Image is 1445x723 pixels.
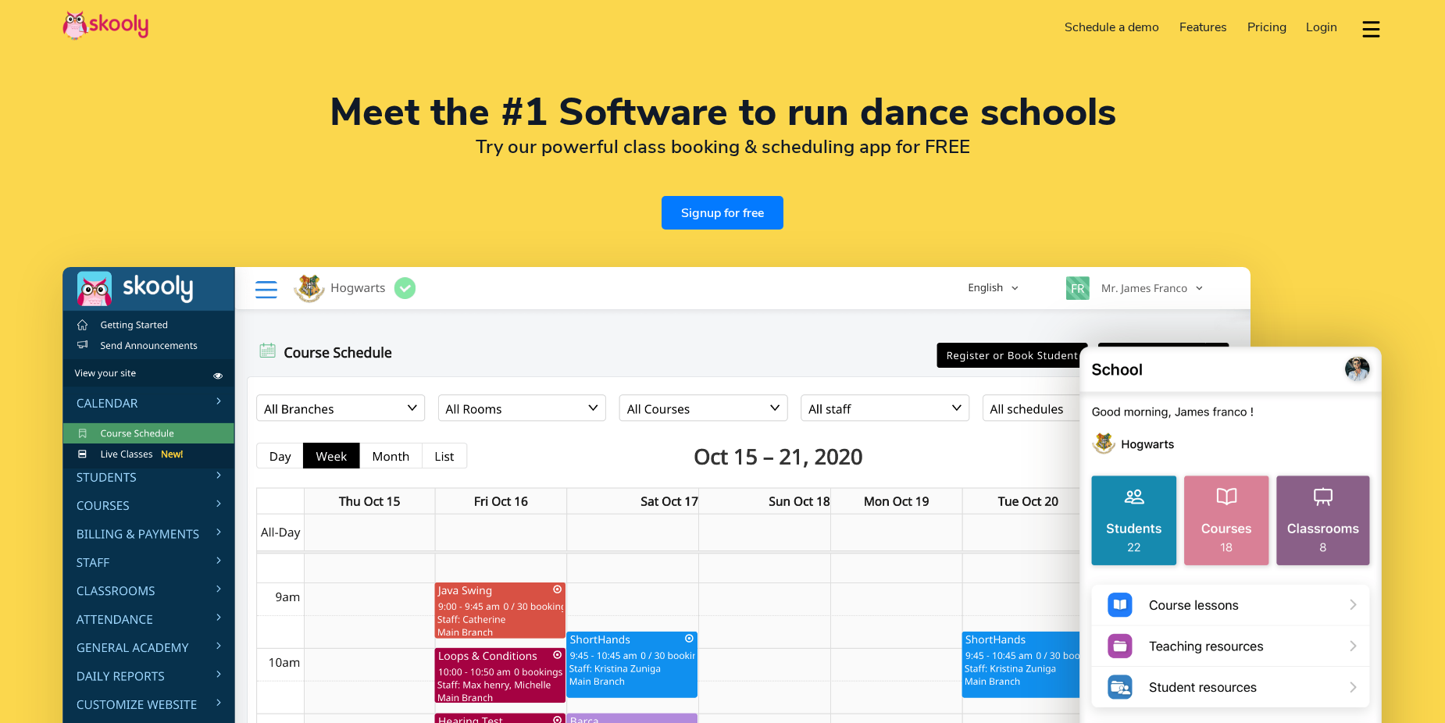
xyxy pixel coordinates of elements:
[1306,19,1337,36] span: Login
[1296,15,1347,40] a: Login
[62,135,1383,158] h2: Try our powerful class booking & scheduling app for FREE
[1247,19,1286,36] span: Pricing
[1169,15,1237,40] a: Features
[1360,11,1383,47] button: dropdown menu
[1055,15,1170,40] a: Schedule a demo
[62,10,148,41] img: Skooly
[1237,15,1297,40] a: Pricing
[62,94,1383,131] h1: Meet the #1 Software to run dance schools
[662,196,783,230] a: Signup for free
